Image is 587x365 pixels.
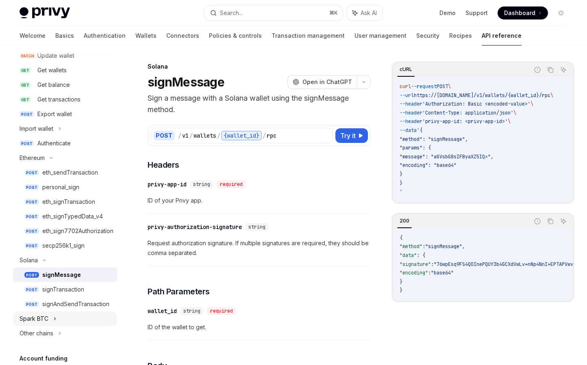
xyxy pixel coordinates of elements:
[347,6,383,20] button: Ask AI
[37,138,71,148] div: Authenticate
[13,63,117,78] a: GETGet wallets
[422,243,425,250] span: :
[178,132,181,140] div: /
[24,214,39,220] span: POST
[42,226,113,236] div: eth_sign7702Authorization
[24,272,39,278] span: POST
[425,243,462,250] span: "signMessage"
[148,322,371,332] span: ID of the wallet to get.
[13,297,117,311] a: POSTsignAndSendTransaction
[417,252,425,259] span: : {
[431,261,434,268] span: :
[153,131,175,140] div: POST
[13,92,117,107] a: GETGet transactions
[400,261,431,268] span: "signature"
[411,83,437,90] span: --request
[42,182,79,192] div: personal_sign
[37,95,80,104] div: Get transactions
[148,286,210,297] span: Path Parameters
[148,180,187,188] div: privy-app-id
[84,26,126,45] a: Authentication
[204,6,343,20] button: Search...⌘K
[193,132,216,140] div: wallets
[37,80,70,90] div: Get balance
[400,118,422,125] span: --header
[400,92,414,99] span: --url
[545,65,556,75] button: Copy the contents from the code block
[148,63,371,71] div: Solana
[554,6,567,19] button: Toggle dark mode
[24,184,39,190] span: POST
[416,26,439,45] a: Security
[193,181,210,188] span: string
[24,301,39,307] span: POST
[329,10,338,16] span: ⌘ K
[530,101,533,107] span: \
[422,118,508,125] span: 'privy-app-id: <privy-app-id>'
[400,279,402,285] span: }
[24,228,39,234] span: POST
[183,308,200,314] span: string
[400,188,402,195] span: '
[207,307,236,315] div: required
[400,162,457,168] span: "encoding": "base64"
[400,180,402,186] span: }
[400,110,422,116] span: --header
[42,241,85,251] div: secp256k1_sign
[558,216,569,227] button: Ask AI
[24,287,39,293] span: POST
[335,128,368,143] button: Try it
[55,26,74,45] a: Basics
[209,26,262,45] a: Policies & controls
[400,243,422,250] span: "method"
[20,153,45,163] div: Ethereum
[24,243,39,249] span: POST
[24,170,39,176] span: POST
[13,224,117,238] a: POSTeth_sign7702Authorization
[148,93,371,115] p: Sign a message with a Solana wallet using the signMessage method.
[20,255,38,265] div: Solana
[166,26,199,45] a: Connectors
[400,127,417,134] span: --data
[13,209,117,224] a: POSTeth_signTypedData_v4
[20,354,67,363] h5: Account funding
[42,270,81,280] div: signMessage
[24,199,39,205] span: POST
[482,26,522,45] a: API reference
[498,6,548,19] a: Dashboard
[189,132,193,140] div: /
[428,270,431,276] span: :
[272,26,345,45] a: Transaction management
[42,212,103,221] div: eth_signTypedData_v4
[20,124,53,134] div: Import wallet
[504,9,535,17] span: Dashboard
[397,65,415,74] div: cURL
[13,78,117,92] a: GETGet balance
[42,299,109,309] div: signAndSendTransaction
[20,82,31,88] span: GET
[20,97,31,103] span: GET
[20,140,34,147] span: POST
[148,196,371,205] span: ID of your Privy app.
[545,216,556,227] button: Copy the contents from the code block
[135,26,157,45] a: Wallets
[248,224,265,230] span: string
[13,107,117,121] a: POSTExport wallet
[400,270,428,276] span: "encoding"
[148,75,224,89] h1: signMessage
[20,111,34,117] span: POST
[13,136,117,151] a: POSTAuthenticate
[13,180,117,194] a: POSTpersonal_sign
[42,168,98,177] div: eth_sendTransaction
[220,8,243,18] div: Search...
[340,131,356,140] span: Try it
[148,238,371,258] span: Request authorization signature. If multiple signatures are required, they should be comma separa...
[439,9,456,17] a: Demo
[558,65,569,75] button: Ask AI
[422,110,513,116] span: 'Content-Type: application/json'
[465,9,488,17] a: Support
[400,171,402,177] span: }
[400,145,431,151] span: "params": {
[532,216,543,227] button: Report incorrect code
[37,109,72,119] div: Export wallet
